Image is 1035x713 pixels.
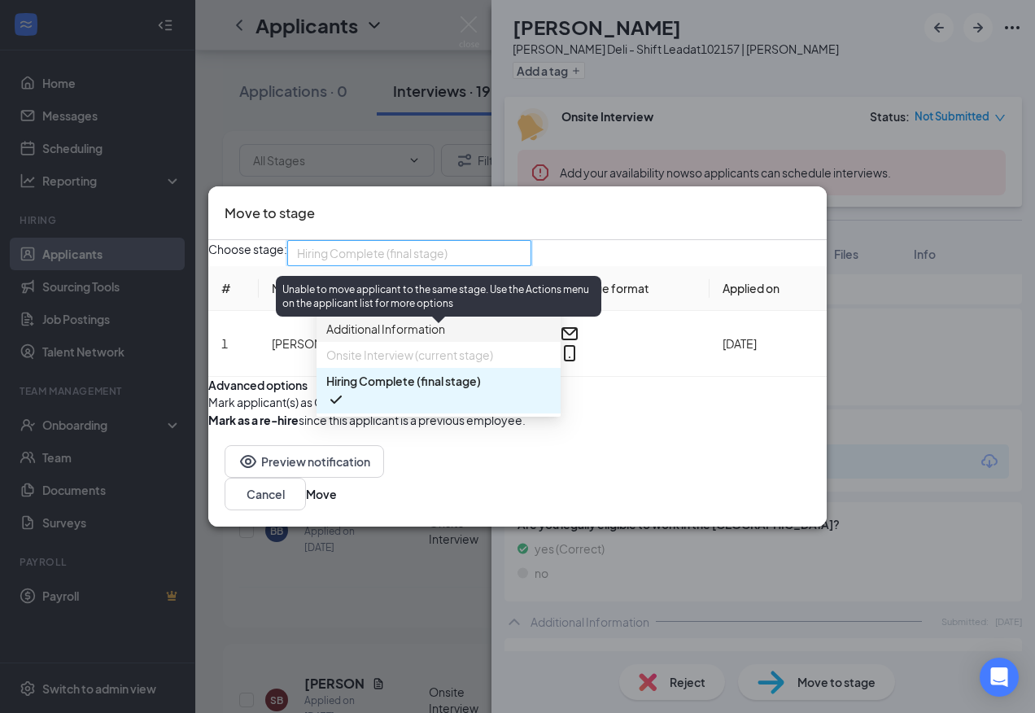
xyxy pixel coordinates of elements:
[208,393,483,411] span: Mark applicant(s) as Completed for Onsite Interview
[208,411,526,429] div: since this applicant is a previous employee.
[710,266,827,311] th: Applied on
[326,372,481,390] span: Hiring Complete (final stage)
[208,413,299,427] b: Mark as a re-hire
[259,311,426,377] td: [PERSON_NAME]
[980,658,1019,697] div: Open Intercom Messenger
[225,445,384,478] button: EyePreview notification
[225,478,306,510] button: Cancel
[306,485,337,503] button: Move
[208,240,287,266] span: Choose stage:
[259,266,426,311] th: Name
[560,343,579,363] svg: MobileSms
[221,336,228,351] span: 1
[208,266,259,311] th: #
[225,203,315,224] h3: Move to stage
[326,390,346,409] svg: Checkmark
[710,311,827,377] td: [DATE]
[276,276,601,317] div: Unable to move applicant to the same stage. Use the Actions menu on the applicant list for more o...
[238,452,258,471] svg: Eye
[326,320,445,338] span: Additional Information
[326,346,493,364] span: Onsite Interview (current stage)
[560,324,579,343] svg: Email
[297,241,448,265] span: Hiring Complete (final stage)
[208,377,827,393] div: Advanced options
[426,266,547,311] th: Status
[547,266,710,311] th: Message format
